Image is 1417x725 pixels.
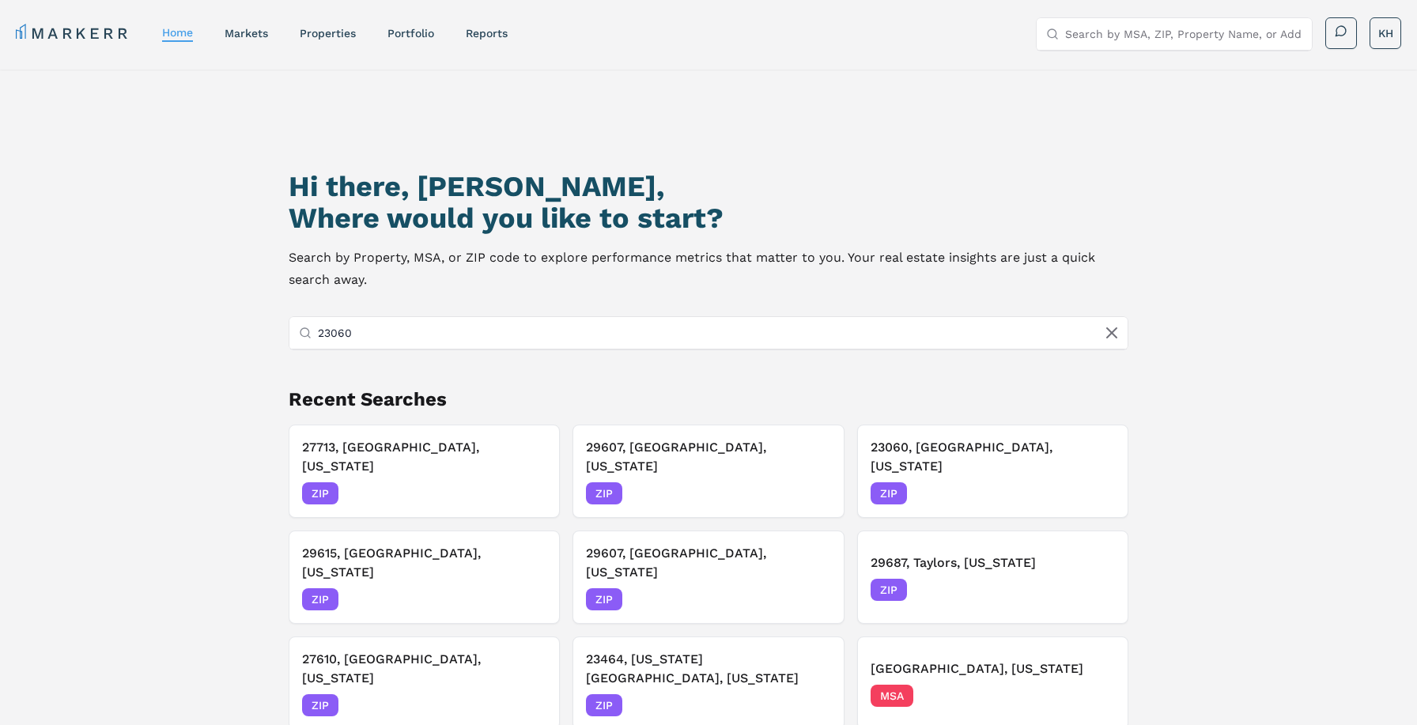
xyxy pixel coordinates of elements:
[289,247,1128,291] p: Search by Property, MSA, or ZIP code to explore performance metrics that matter to you. Your real...
[302,438,546,476] h3: 27713, [GEOGRAPHIC_DATA], [US_STATE]
[511,485,546,501] span: [DATE]
[1079,582,1115,598] span: [DATE]
[16,22,130,44] a: MARKERR
[586,438,830,476] h3: 29607, [GEOGRAPHIC_DATA], [US_STATE]
[289,387,1128,412] h2: Recent Searches
[1370,17,1401,49] button: KH
[586,588,622,610] span: ZIP
[1079,485,1115,501] span: [DATE]
[511,591,546,607] span: [DATE]
[795,485,831,501] span: [DATE]
[1079,688,1115,704] span: [DATE]
[871,659,1115,678] h3: [GEOGRAPHIC_DATA], [US_STATE]
[302,544,546,582] h3: 29615, [GEOGRAPHIC_DATA], [US_STATE]
[289,171,1128,202] h1: Hi there, [PERSON_NAME],
[586,694,622,716] span: ZIP
[871,438,1115,476] h3: 23060, [GEOGRAPHIC_DATA], [US_STATE]
[300,27,356,40] a: properties
[857,531,1128,624] button: 29687, Taylors, [US_STATE]ZIP[DATE]
[586,650,830,688] h3: 23464, [US_STATE][GEOGRAPHIC_DATA], [US_STATE]
[387,27,434,40] a: Portfolio
[871,685,913,707] span: MSA
[586,544,830,582] h3: 29607, [GEOGRAPHIC_DATA], [US_STATE]
[586,482,622,504] span: ZIP
[162,26,193,39] a: home
[572,531,844,624] button: 29607, [GEOGRAPHIC_DATA], [US_STATE]ZIP[DATE]
[795,697,831,713] span: [DATE]
[857,425,1128,518] button: 23060, [GEOGRAPHIC_DATA], [US_STATE]ZIP[DATE]
[289,531,560,624] button: 29615, [GEOGRAPHIC_DATA], [US_STATE]ZIP[DATE]
[572,425,844,518] button: 29607, [GEOGRAPHIC_DATA], [US_STATE]ZIP[DATE]
[871,579,907,601] span: ZIP
[1065,18,1302,50] input: Search by MSA, ZIP, Property Name, or Address
[511,697,546,713] span: [DATE]
[302,482,338,504] span: ZIP
[302,694,338,716] span: ZIP
[225,27,268,40] a: markets
[795,591,831,607] span: [DATE]
[289,202,1128,234] h2: Where would you like to start?
[466,27,508,40] a: reports
[289,425,560,518] button: 27713, [GEOGRAPHIC_DATA], [US_STATE]ZIP[DATE]
[302,588,338,610] span: ZIP
[871,482,907,504] span: ZIP
[302,650,546,688] h3: 27610, [GEOGRAPHIC_DATA], [US_STATE]
[318,317,1118,349] input: Search by MSA, ZIP, Property Name, or Address
[1378,25,1393,41] span: KH
[871,553,1115,572] h3: 29687, Taylors, [US_STATE]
